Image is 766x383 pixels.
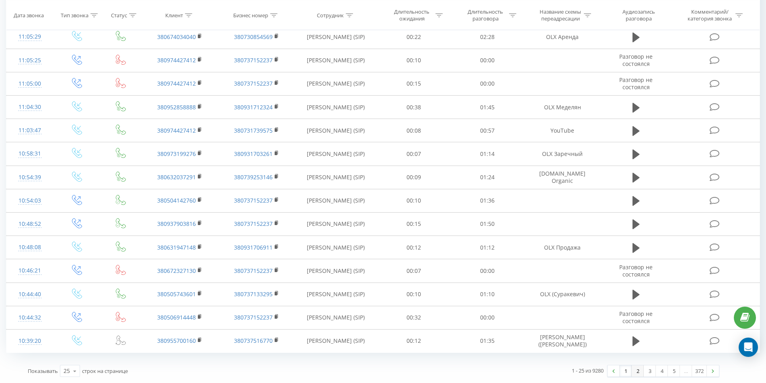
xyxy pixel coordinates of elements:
[377,119,451,142] td: 00:08
[295,259,377,283] td: [PERSON_NAME] (SIP)
[157,267,196,274] a: 380672327130
[377,283,451,306] td: 00:10
[317,12,344,18] div: Сотрудник
[451,49,524,72] td: 00:00
[390,8,433,22] div: Длительность ожидания
[234,173,273,181] a: 380739253146
[157,80,196,87] a: 380974427412
[14,263,45,279] div: 10:46:21
[157,56,196,64] a: 380974427412
[157,33,196,41] a: 380674034040
[234,337,273,344] a: 380737516770
[234,267,273,274] a: 380737152237
[14,170,45,185] div: 10:54:39
[234,244,273,251] a: 380931706911
[234,103,273,111] a: 380931712324
[524,329,600,352] td: [PERSON_NAME] ([PERSON_NAME])
[234,56,273,64] a: 380737152237
[14,123,45,138] div: 11:03:47
[692,365,707,377] a: 372
[377,236,451,259] td: 00:12
[377,72,451,95] td: 00:15
[14,216,45,232] div: 10:48:52
[295,72,377,95] td: [PERSON_NAME] (SIP)
[451,306,524,329] td: 00:00
[377,96,451,119] td: 00:38
[524,166,600,189] td: [DOMAIN_NAME] Organic
[61,12,88,18] div: Тип звонка
[234,150,273,158] a: 380931703261
[524,96,600,119] td: OLX Меделян
[295,119,377,142] td: [PERSON_NAME] (SIP)
[451,166,524,189] td: 01:24
[295,283,377,306] td: [PERSON_NAME] (SIP)
[157,127,196,134] a: 380974427412
[14,240,45,255] div: 10:48:08
[295,96,377,119] td: [PERSON_NAME] (SIP)
[539,8,582,22] div: Название схемы переадресации
[295,236,377,259] td: [PERSON_NAME] (SIP)
[451,329,524,352] td: 01:35
[234,33,273,41] a: 380730854569
[233,12,268,18] div: Бизнес номер
[377,259,451,283] td: 00:07
[157,244,196,251] a: 380631947148
[64,367,70,375] div: 25
[619,53,653,68] span: Разговор не состоялся
[14,76,45,92] div: 11:05:00
[451,212,524,236] td: 01:50
[14,53,45,68] div: 11:05:25
[524,283,600,306] td: OLX (Суракевич)
[451,236,524,259] td: 01:12
[377,142,451,166] td: 00:07
[14,146,45,162] div: 10:58:31
[234,313,273,321] a: 380737152237
[295,49,377,72] td: [PERSON_NAME] (SIP)
[234,220,273,227] a: 380737152237
[295,166,377,189] td: [PERSON_NAME] (SIP)
[82,367,128,375] span: строк на странице
[619,263,653,278] span: Разговор не состоялся
[165,12,183,18] div: Клиент
[377,166,451,189] td: 00:09
[157,197,196,204] a: 380504142760
[668,365,680,377] a: 5
[451,283,524,306] td: 01:10
[451,189,524,212] td: 01:36
[157,173,196,181] a: 380632037291
[524,25,600,49] td: OLX Аренда
[234,290,273,298] a: 380737133295
[377,329,451,352] td: 00:12
[295,142,377,166] td: [PERSON_NAME] (SIP)
[451,96,524,119] td: 01:45
[157,313,196,321] a: 380506914448
[619,76,653,91] span: Разговор не состоялся
[524,142,600,166] td: OLX Заречный
[656,365,668,377] a: 4
[14,287,45,302] div: 10:44:40
[234,80,273,87] a: 380737152237
[451,25,524,49] td: 02:28
[295,306,377,329] td: [PERSON_NAME] (SIP)
[377,189,451,212] td: 00:10
[620,365,632,377] a: 1
[612,8,665,22] div: Аудиозапись разговора
[157,290,196,298] a: 380505743601
[295,25,377,49] td: [PERSON_NAME] (SIP)
[451,119,524,142] td: 00:57
[377,49,451,72] td: 00:10
[644,365,656,377] a: 3
[157,337,196,344] a: 380955700160
[632,365,644,377] a: 2
[234,197,273,204] a: 380737152237
[111,12,127,18] div: Статус
[14,99,45,115] div: 11:04:30
[14,29,45,45] div: 11:05:29
[157,103,196,111] a: 380952858888
[619,310,653,325] span: Разговор не состоялся
[14,333,45,349] div: 10:39:20
[524,236,600,259] td: OLX Продажа
[377,25,451,49] td: 00:22
[524,119,600,142] td: YouTube
[686,8,733,22] div: Комментарий/категория звонка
